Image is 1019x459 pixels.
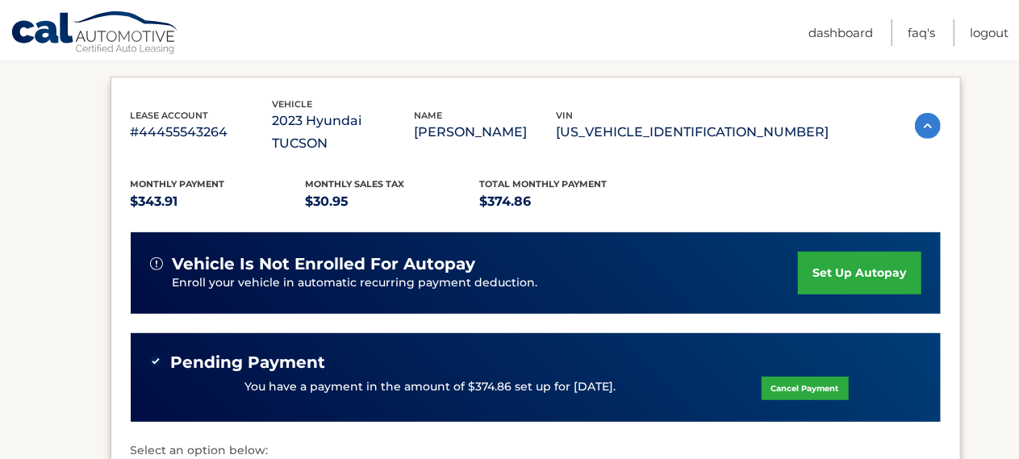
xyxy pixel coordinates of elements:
[305,178,404,190] span: Monthly sales Tax
[150,257,163,270] img: alert-white.svg
[480,178,608,190] span: Total Monthly Payment
[173,254,476,274] span: vehicle is not enrolled for autopay
[305,190,480,213] p: $30.95
[131,178,225,190] span: Monthly Payment
[150,356,161,367] img: check-green.svg
[171,353,326,373] span: Pending Payment
[480,190,655,213] p: $374.86
[762,377,849,400] a: Cancel Payment
[908,19,935,46] a: FAQ's
[557,121,829,144] p: [US_VEHICLE_IDENTIFICATION_NUMBER]
[415,110,443,121] span: name
[273,110,415,155] p: 2023 Hyundai TUCSON
[915,113,941,139] img: accordion-active.svg
[808,19,873,46] a: Dashboard
[131,121,273,144] p: #44455543264
[173,274,799,292] p: Enroll your vehicle in automatic recurring payment deduction.
[131,110,209,121] span: lease account
[557,110,574,121] span: vin
[273,98,313,110] span: vehicle
[10,10,180,57] a: Cal Automotive
[415,121,557,144] p: [PERSON_NAME]
[970,19,1009,46] a: Logout
[798,252,921,294] a: set up autopay
[131,190,306,213] p: $343.91
[245,378,616,396] p: You have a payment in the amount of $374.86 set up for [DATE].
